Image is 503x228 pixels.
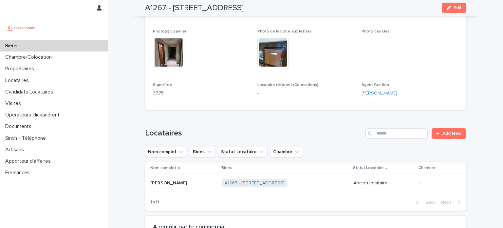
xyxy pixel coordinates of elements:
[354,180,414,186] p: Ancien locataire
[3,89,58,95] p: Candidats Locataires
[153,90,250,97] p: 37.75
[3,112,65,118] p: Operateurs clickandrent
[225,180,285,186] a: A1267 - [STREET_ADDRESS]
[3,135,51,141] p: Sinch - Téléphone
[442,131,462,136] span: Add New
[145,129,363,138] h1: Locataires
[3,66,39,72] p: Propriétaires
[442,3,466,13] button: Edit
[438,199,466,205] button: Next
[3,147,29,153] p: Artisans
[3,158,56,164] p: Apporteur d'affaires
[257,90,354,97] p: -
[5,21,37,34] img: UCB0brd3T0yccxBKYDjQ
[3,77,34,84] p: Locataires
[150,179,188,186] p: [PERSON_NAME]
[257,83,318,87] span: Locataire référent (Colocations)
[3,43,23,49] p: Biens
[218,147,268,157] button: Statut Locataire
[362,30,390,33] span: Photo des clés
[145,147,187,157] button: Nom complet
[362,83,389,87] span: Agent Gestion
[454,6,462,10] span: Edit
[353,164,384,172] p: Statut Locataire
[3,170,35,176] p: Freelances
[3,123,37,130] p: Documents
[3,100,26,107] p: Visites
[270,147,303,157] button: Chambre
[419,180,456,186] p: -
[3,54,57,60] p: Chambre/Colocation
[365,128,428,139] input: Search
[190,147,215,157] button: Biens
[145,174,466,193] tr: [PERSON_NAME][PERSON_NAME] A1267 - [STREET_ADDRESS] Ancien locataire-
[441,200,455,205] span: Next
[421,200,436,205] span: Back
[153,30,186,33] span: Photo(s) du palier
[432,128,466,139] a: Add New
[257,30,312,33] span: Photo de la boîte aux lettres
[362,90,397,97] a: [PERSON_NAME]
[150,164,176,172] p: Nom complet
[362,37,458,44] p: -
[145,194,164,210] p: 1 of 1
[145,3,244,13] h2: A1267 - [STREET_ADDRESS]
[153,83,172,87] span: Superficie
[221,164,232,172] p: Biens
[411,199,438,205] button: Back
[419,164,436,172] p: Chambre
